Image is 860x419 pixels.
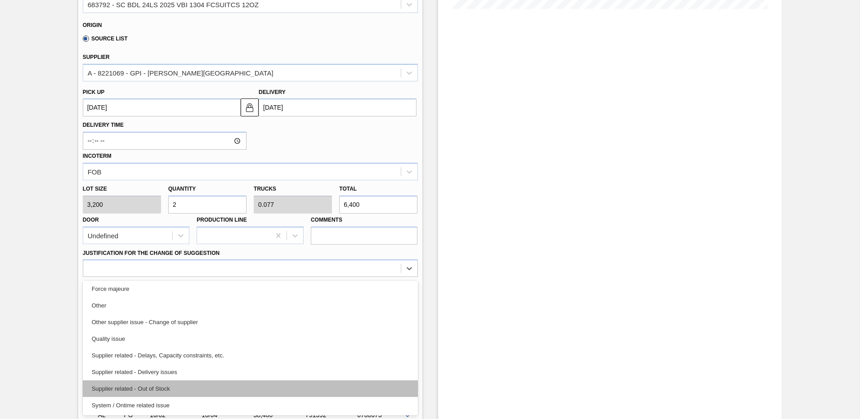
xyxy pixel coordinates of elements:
[83,153,112,159] label: Incoterm
[311,214,418,227] label: Comments
[83,297,418,314] div: Other
[83,281,418,297] div: Force majeure
[83,250,219,256] label: Justification for the Change of Suggestion
[254,186,276,192] label: Trucks
[241,98,259,116] button: locked
[83,183,161,196] label: Lot size
[88,168,102,175] div: FOB
[83,279,418,292] label: Observation
[83,217,99,223] label: Door
[83,397,418,414] div: System / Ontime related issue
[259,89,286,95] label: Delivery
[339,186,357,192] label: Total
[83,364,418,380] div: Supplier related - Delivery issues
[88,232,118,239] div: Undefined
[83,119,246,132] label: Delivery Time
[83,22,102,28] label: Origin
[259,98,417,116] input: mm/dd/yyyy
[83,89,105,95] label: Pick up
[244,102,255,113] img: locked
[88,69,273,76] div: A - 8221069 - GPI - [PERSON_NAME][GEOGRAPHIC_DATA]
[83,98,241,116] input: mm/dd/yyyy
[83,347,418,364] div: Supplier related - Delays, Capacity constraints, etc.
[168,186,196,192] label: Quantity
[83,314,418,330] div: Other supplier issue - Change of supplier
[83,330,418,347] div: Quality issue
[83,54,110,60] label: Supplier
[197,217,246,223] label: Production Line
[83,36,128,42] label: Source List
[83,380,418,397] div: Supplier related - Out of Stock
[88,0,259,8] div: 683792 - SC BDL 24LS 2025 VBI 1304 FCSUITCS 12OZ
